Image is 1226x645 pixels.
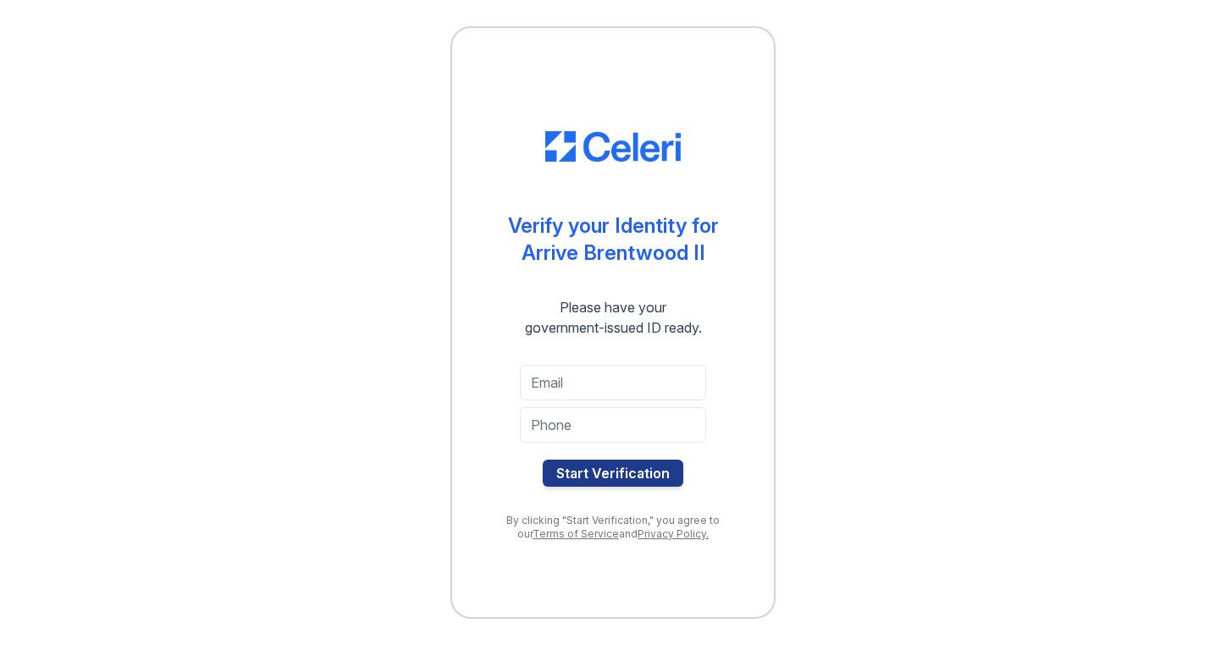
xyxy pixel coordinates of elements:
a: Privacy Policy. [638,527,709,540]
input: Email [520,365,706,400]
div: By clicking "Start Verification," you agree to our and [486,514,740,541]
div: Please have your government-issued ID ready. [494,297,732,338]
button: Start Verification [543,460,683,487]
input: Phone [520,407,706,443]
img: CE_Logo_Blue-a8612792a0a2168367f1c8372b55b34899dd931a85d93a1a3d3e32e68fde9ad4.png [545,131,681,162]
div: Verify your Identity for Arrive Brentwood II [508,212,719,267]
a: Terms of Service [533,527,619,540]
